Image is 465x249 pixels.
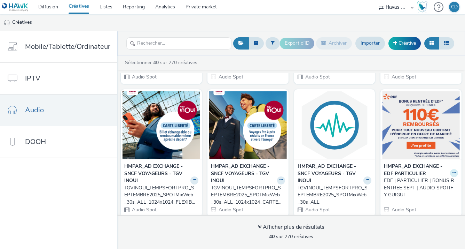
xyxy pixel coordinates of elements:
[296,91,373,159] img: TGVINOUI_TEMPSFORTPRO_SEPTEMBRE2025_SPOTMixWeb_30s_ALL visual
[384,163,448,177] strong: HMPAR_AD EXCHANGE - EDF PARTICULIER
[131,74,157,80] span: Audio Spot
[124,59,200,66] a: Sélectionner sur 270 créatives
[25,41,110,52] span: Mobile/Tablette/Ordinateur
[388,37,421,50] a: Créative
[124,163,189,184] strong: HMPAR_AD EXCHANGE - SNCF VOYAGEURS - TGV INOUI
[218,206,243,213] span: Audio Spot
[211,184,285,206] a: TGVINOUI_TEMPSFORTPRO_SEPTEMBRE2025_SPOTMixWeb_30s_ALL_1024x1024_CARTE LIB BILLET
[2,3,29,12] img: undefined Logo
[25,137,46,147] span: DOOH
[126,37,231,50] input: Rechercher...
[124,184,198,206] a: TGVINOUI_TEMPSFORTPRO_SEPTEMBRE2025_SPOTMixWeb_30s_ALL_1024x1024_FLEXIBILITE
[355,37,385,50] a: Importer
[269,233,313,240] span: sur 270 créatives
[123,91,200,159] img: TGVINOUI_TEMPSFORTPRO_SEPTEMBRE2025_SPOTMixWeb_30s_ALL_1024x1024_FLEXIBILITE visual
[131,206,157,213] span: Audio Spot
[153,59,159,66] strong: 40
[25,73,40,83] span: IPTV
[211,163,275,184] strong: HMPAR_AD EXCHANGE - SNCF VOYAGEURS - TGV INOUI
[3,19,10,26] img: audio
[211,184,282,206] div: TGVINOUI_TEMPSFORTPRO_SEPTEMBRE2025_SPOTMixWeb_30s_ALL_1024x1024_CARTE LIB BILLET
[417,1,427,13] img: Hawk Academy
[298,163,362,184] strong: HMPAR_AD EXCHANGE - SNCF VOYAGEURS - TGV INOUI
[298,184,372,206] a: TGVINOUI_TEMPSFORTPRO_SEPTEMBRE2025_SPOTMixWeb_30s_ALL
[391,206,416,213] span: Audio Spot
[382,91,460,159] img: EDF | PARTICULIER | BONUS RENTREE SEPT | AUDIO SPOTIFY GUIGUI visual
[280,38,314,49] button: Export d'ID
[218,74,243,80] span: Audio Spot
[417,1,430,13] a: Hawk Academy
[258,223,324,231] div: Afficher plus de résultats
[305,206,330,213] span: Audio Spot
[424,37,439,49] button: Grille
[305,74,330,80] span: Audio Spot
[124,184,196,206] div: TGVINOUI_TEMPSFORTPRO_SEPTEMBRE2025_SPOTMixWeb_30s_ALL_1024x1024_FLEXIBILITE
[298,184,369,206] div: TGVINOUI_TEMPSFORTPRO_SEPTEMBRE2025_SPOTMixWeb_30s_ALL
[316,37,352,49] button: Archiver
[25,105,44,115] span: Audio
[391,74,416,80] span: Audio Spot
[269,233,275,240] strong: 40
[209,91,287,159] img: TGVINOUI_TEMPSFORTPRO_SEPTEMBRE2025_SPOTMixWeb_30s_ALL_1024x1024_CARTE LIB BILLET visual
[384,177,458,198] a: EDF | PARTICULIER | BONUS RENTREE SEPT | AUDIO SPOTIFY GUIGUI
[439,37,454,49] button: Liste
[384,177,455,198] div: EDF | PARTICULIER | BONUS RENTREE SEPT | AUDIO SPOTIFY GUIGUI
[451,2,458,12] div: CD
